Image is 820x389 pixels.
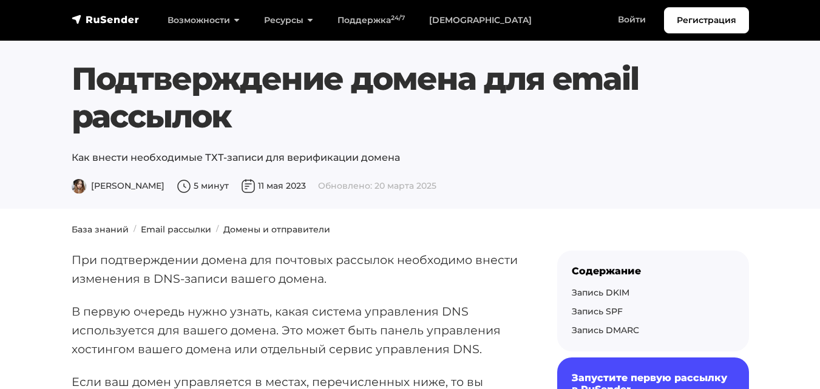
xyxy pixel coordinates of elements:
[241,179,256,194] img: Дата публикации
[572,265,734,277] div: Содержание
[572,325,639,336] a: Запись DMARC
[72,60,749,136] h1: Подтверждение домена для email рассылок
[417,8,544,33] a: [DEMOGRAPHIC_DATA]
[223,224,330,235] a: Домены и отправители
[72,251,518,288] p: При подтверждении домена для почтовых рассылок необходимо внести изменения в DNS-записи вашего до...
[572,287,629,298] a: Запись DKIM
[141,224,211,235] a: Email рассылки
[391,14,405,22] sup: 24/7
[72,224,129,235] a: База знаний
[64,223,756,236] nav: breadcrumb
[606,7,658,32] a: Войти
[155,8,252,33] a: Возможности
[318,180,436,191] span: Обновлено: 20 марта 2025
[664,7,749,33] a: Регистрация
[72,180,164,191] span: [PERSON_NAME]
[177,180,229,191] span: 5 минут
[241,180,306,191] span: 11 мая 2023
[72,151,749,165] p: Как внести необходимые ТХТ-записи для верификации домена
[252,8,325,33] a: Ресурсы
[325,8,417,33] a: Поддержка24/7
[72,13,140,25] img: RuSender
[177,179,191,194] img: Время чтения
[72,302,518,358] p: В первую очередь нужно узнать, какая система управления DNS используется для вашего домена. Это м...
[572,306,623,317] a: Запись SPF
